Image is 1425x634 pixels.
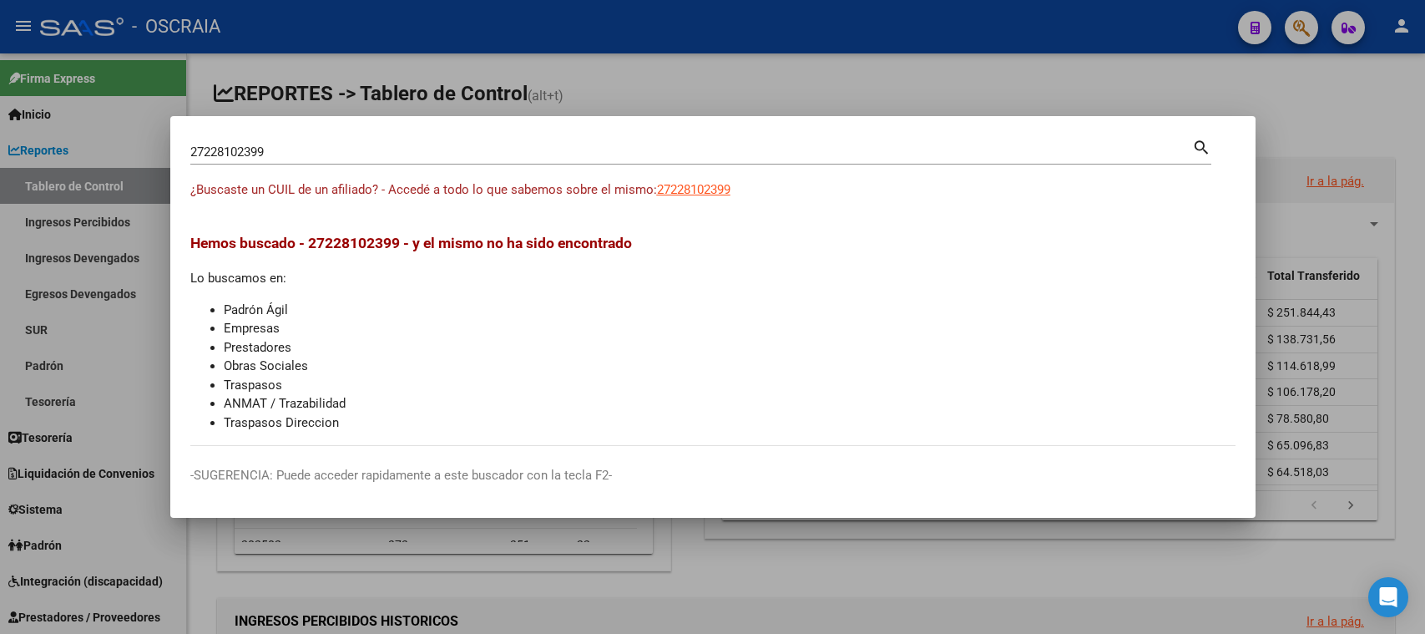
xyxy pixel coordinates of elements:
[224,357,1236,376] li: Obras Sociales
[224,413,1236,433] li: Traspasos Direccion
[224,394,1236,413] li: ANMAT / Trazabilidad
[224,376,1236,395] li: Traspasos
[190,235,632,251] span: Hemos buscado - 27228102399 - y el mismo no ha sido encontrado
[224,319,1236,338] li: Empresas
[224,338,1236,358] li: Prestadores
[190,182,657,197] span: ¿Buscaste un CUIL de un afiliado? - Accedé a todo lo que sabemos sobre el mismo:
[1192,136,1211,156] mat-icon: search
[224,301,1236,320] li: Padrón Ágil
[1368,577,1408,617] div: Open Intercom Messenger
[190,232,1236,432] div: Lo buscamos en:
[190,466,1236,485] p: -SUGERENCIA: Puede acceder rapidamente a este buscador con la tecla F2-
[657,182,730,197] span: 27228102399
